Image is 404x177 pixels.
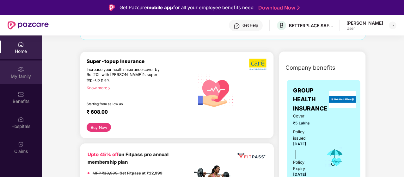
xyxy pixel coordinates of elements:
div: Get Pazcare for all your employee benefits need [119,4,254,11]
img: insurerLogo [329,91,356,108]
div: [PERSON_NAME] [346,20,383,26]
img: New Pazcare Logo [8,21,49,29]
img: svg+xml;base64,PHN2ZyBpZD0iSG9zcGl0YWxzIiB4bWxucz0iaHR0cDovL3d3dy53My5vcmcvMjAwMC9zdmciIHdpZHRoPS... [18,116,24,123]
div: Policy Expiry [293,159,316,172]
img: Stroke [297,4,300,11]
div: User [346,26,383,31]
span: B [279,22,284,29]
img: svg+xml;base64,PHN2ZyB3aWR0aD0iMjAiIGhlaWdodD0iMjAiIHZpZXdCb3g9IjAgMCAyMCAyMCIgZmlsbD0ibm9uZSIgeG... [18,66,24,73]
button: Buy Now [87,123,111,132]
b: on Fitpass pro annual membership plan [88,152,168,165]
div: BETTERPLACE SAFETY SOLUTIONS PRIVATE LIMITED [289,22,333,28]
div: Starting from as low as [87,102,165,106]
strong: Get Fitpass at ₹12,999 [119,171,162,175]
img: svg+xml;base64,PHN2ZyBpZD0iSG9tZSIgeG1sbnM9Imh0dHA6Ly93d3cudzMub3JnLzIwMDAvc3ZnIiB3aWR0aD0iMjAiIG... [18,41,24,47]
span: GROUP HEALTH INSURANCE [293,86,327,113]
span: [DATE] [293,142,306,146]
span: [DATE] [293,172,306,177]
img: svg+xml;base64,PHN2ZyBpZD0iQ2xhaW0iIHhtbG5zPSJodHRwOi8vd3d3LnczLm9yZy8yMDAwL3N2ZyIgd2lkdGg9IjIwIi... [18,141,24,148]
div: Super-topup Insurance [87,58,192,64]
div: ₹ 608.00 [87,109,186,117]
del: MRP ₹19,999, [93,171,119,175]
span: ₹5 Lakhs [293,120,316,126]
span: right [107,86,111,90]
img: Logo [109,4,115,11]
img: fppp.png [236,151,266,160]
div: Increase your health insurance cover by Rs. 20L with [PERSON_NAME]’s super top-up plan. [87,67,165,83]
a: Download Now [258,4,298,11]
b: Upto 45% off [88,152,119,157]
span: Company benefits [285,63,335,72]
div: Policy issued [293,129,316,142]
img: svg+xml;base64,PHN2ZyBpZD0iQmVuZWZpdHMiIHhtbG5zPSJodHRwOi8vd3d3LnczLm9yZy8yMDAwL3N2ZyIgd2lkdGg9Ij... [18,91,24,98]
img: svg+xml;base64,PHN2ZyBpZD0iRHJvcGRvd24tMzJ4MzIiIHhtbG5zPSJodHRwOi8vd3d3LnczLm9yZy8yMDAwL3N2ZyIgd2... [390,23,395,28]
div: Know more [87,85,188,90]
img: b5dec4f62d2307b9de63beb79f102df3.png [249,58,267,70]
img: svg+xml;base64,PHN2ZyB4bWxucz0iaHR0cDovL3d3dy53My5vcmcvMjAwMC9zdmciIHhtbG5zOnhsaW5rPSJodHRwOi8vd3... [192,67,237,113]
img: svg+xml;base64,PHN2ZyBpZD0iSGVscC0zMngzMiIgeG1sbnM9Imh0dHA6Ly93d3cudzMub3JnLzIwMDAvc3ZnIiB3aWR0aD... [234,23,240,29]
div: Get Help [242,23,258,28]
span: Cover [293,113,316,119]
strong: mobile app [147,4,173,10]
img: icon [325,147,345,168]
